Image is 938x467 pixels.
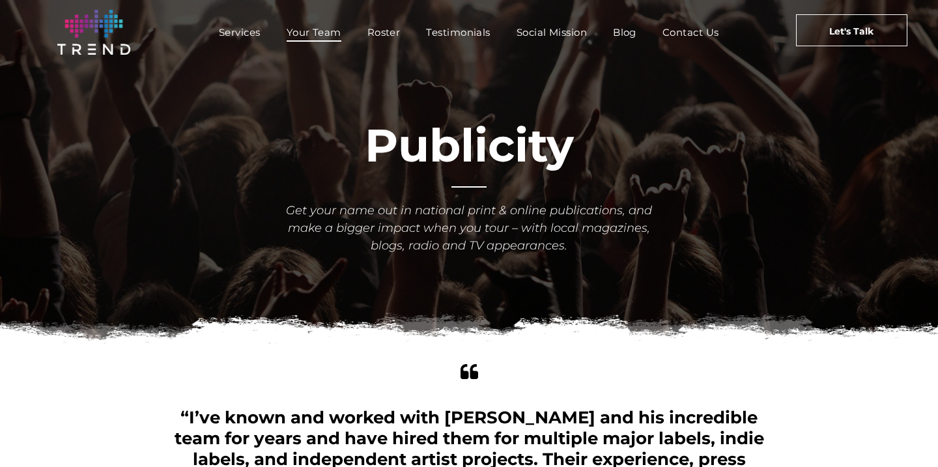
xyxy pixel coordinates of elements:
a: Let's Talk [796,14,907,46]
a: Your Team [274,23,354,42]
a: Roster [354,23,414,42]
a: Services [206,23,274,42]
img: logo [57,10,130,55]
span: Let's Talk [829,15,874,48]
iframe: Chat Widget [703,316,938,467]
a: Testimonials [413,23,503,42]
a: Blog [600,23,649,42]
a: Social Mission [504,23,600,42]
span: Your Team [287,23,341,42]
div: Get your name out in national print & online publications, and make a bigger impact when you tour... [277,202,661,255]
font: Publicity [365,117,574,173]
a: Contact Us [649,23,732,42]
